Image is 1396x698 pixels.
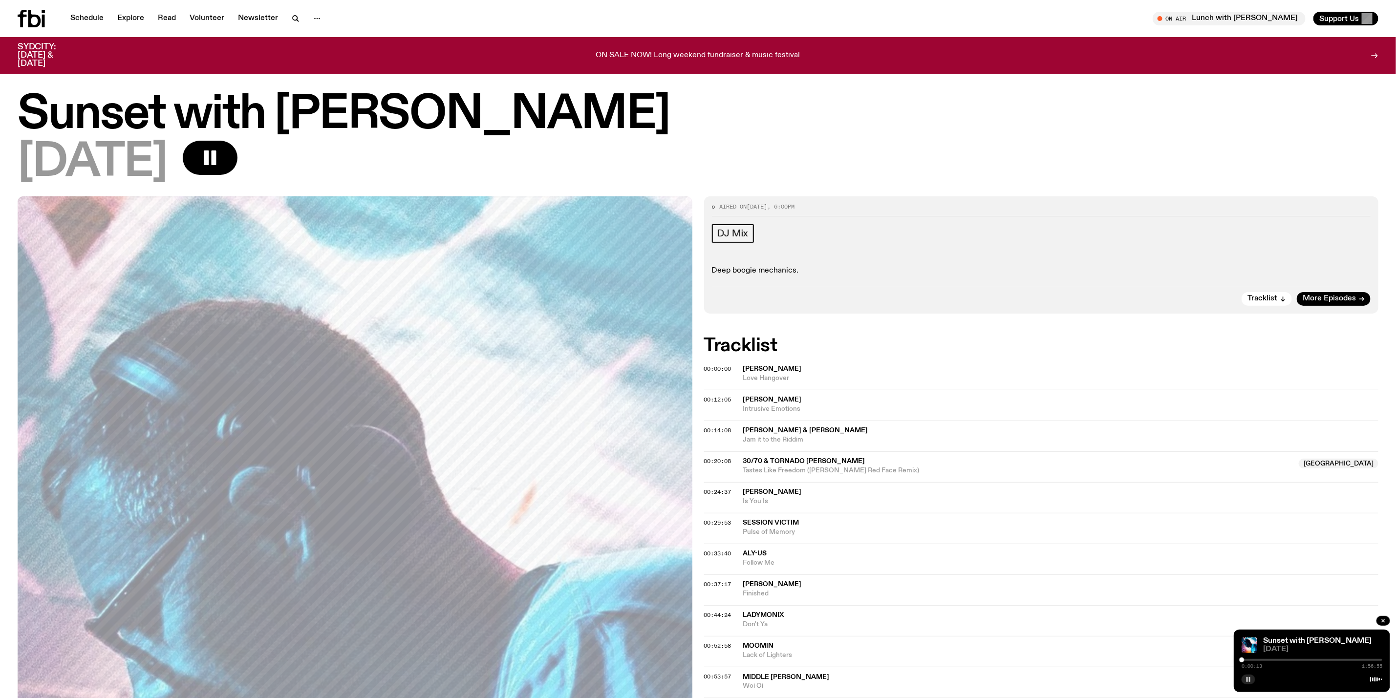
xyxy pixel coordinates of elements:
span: 00:37:17 [704,580,731,588]
p: ON SALE NOW! Long weekend fundraiser & music festival [596,51,800,60]
span: 30/70 & Tornado [PERSON_NAME] [743,458,865,465]
span: [PERSON_NAME] & [PERSON_NAME] [743,427,868,434]
span: 00:52:58 [704,642,731,650]
button: 00:12:05 [704,397,731,402]
a: Read [152,12,182,25]
span: 00:29:53 [704,519,731,527]
span: 00:24:37 [704,488,731,496]
span: Love Hangover [743,374,1379,383]
span: Lack of Lighters [743,651,1379,660]
span: , 6:00pm [768,203,795,211]
span: Aly-Us [743,550,767,557]
span: [DATE] [18,141,167,185]
a: Newsletter [232,12,284,25]
span: 00:12:05 [704,396,731,403]
button: 00:52:58 [704,643,731,649]
span: Aired on [720,203,747,211]
span: Intrusive Emotions [743,404,1379,414]
span: 00:53:57 [704,673,731,680]
span: Tastes Like Freedom ([PERSON_NAME] Red Face Remix) [743,466,1293,475]
span: More Episodes [1303,295,1356,302]
span: Finished [743,589,1379,598]
span: Jam it to the Riddim [743,435,1379,444]
span: 00:44:24 [704,611,731,619]
span: Moomin [743,642,774,649]
p: Deep boogie mechanics. [712,266,1371,275]
button: On AirLunch with [PERSON_NAME] [1153,12,1306,25]
a: More Episodes [1297,292,1371,306]
span: Pulse of Memory [743,528,1379,537]
button: 00:44:24 [704,613,731,618]
span: LADYMONIX [743,612,784,618]
h2: Tracklist [704,337,1379,355]
button: 00:14:08 [704,428,731,433]
button: 00:33:40 [704,551,731,556]
button: 00:37:17 [704,582,731,587]
span: 00:14:08 [704,426,731,434]
a: DJ Mix [712,224,754,243]
span: Tracklist [1247,295,1277,302]
span: 00:33:40 [704,550,731,557]
span: Middle [PERSON_NAME] [743,674,830,680]
a: Sunset with [PERSON_NAME] [1263,637,1372,645]
button: Tracklist [1242,292,1292,306]
button: 00:20:08 [704,459,731,464]
span: 00:00:00 [704,365,731,373]
h3: SYDCITY: [DATE] & [DATE] [18,43,80,68]
span: [GEOGRAPHIC_DATA] [1299,459,1378,468]
span: Is You Is [743,497,1379,506]
a: Schedule [64,12,109,25]
img: Simon Caldwell stands side on, looking downwards. He has headphones on. Behind him is a brightly ... [1242,637,1257,653]
button: 00:53:57 [704,674,731,679]
span: [PERSON_NAME] [743,488,802,495]
span: 1:56:55 [1362,664,1382,669]
span: 0:00:13 [1242,664,1262,669]
span: DJ Mix [718,228,749,239]
span: Follow Me [743,558,1379,568]
span: [PERSON_NAME] [743,581,802,588]
button: 00:29:53 [704,520,731,526]
span: Don't Ya [743,620,1379,629]
span: [PERSON_NAME] [743,365,802,372]
a: Explore [111,12,150,25]
span: [DATE] [747,203,768,211]
button: 00:24:37 [704,489,731,495]
a: Volunteer [184,12,230,25]
span: [DATE] [1263,646,1382,653]
h1: Sunset with [PERSON_NAME] [18,93,1378,137]
button: Support Us [1313,12,1378,25]
span: Support Us [1319,14,1359,23]
button: 00:00:00 [704,366,731,372]
span: Woi Oi [743,681,1293,691]
span: 00:20:08 [704,457,731,465]
span: Session Victim [743,519,799,526]
span: [PERSON_NAME] [743,396,802,403]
